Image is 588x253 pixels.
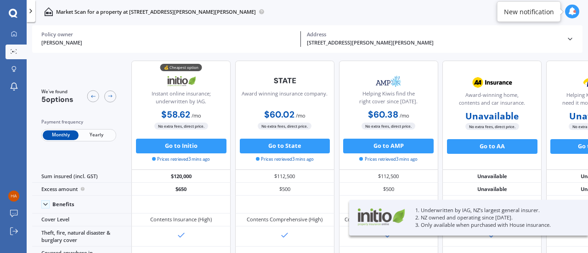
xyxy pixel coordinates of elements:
[131,170,231,183] div: $120,000
[345,216,432,223] div: Comprehensive Everyday Plus (High)
[260,72,309,90] img: State-text-1.webp
[359,156,417,163] span: Prices retrieved 3 mins ago
[152,156,210,163] span: Prices retrieved 3 mins ago
[150,216,212,223] div: Contents Insurance (High)
[235,183,334,196] div: $500
[362,123,415,129] span: No extra fees, direct price.
[41,31,295,38] div: Policy owner
[307,39,560,47] div: [STREET_ADDRESS][PERSON_NAME][PERSON_NAME]
[415,207,570,214] p: 1. Underwritten by IAG, NZ’s largest general insurer.
[256,156,314,163] span: Prices retrieved 3 mins ago
[43,130,79,140] span: Monthly
[415,221,570,229] p: 3. Only available when purchased with House insurance.
[364,72,413,90] img: AMP.webp
[465,123,519,130] span: No extra fees, direct price.
[355,206,407,228] img: Initio.webp
[242,90,328,108] div: Award winning insurance company.
[345,90,431,108] div: Helping Kiwis find the right cover since [DATE].
[32,170,131,183] div: Sum insured (incl. GST)
[264,109,294,120] b: $60.02
[307,31,560,38] div: Address
[79,130,114,140] span: Yearly
[138,90,224,108] div: Instant online insurance; underwritten by IAG.
[400,112,409,119] span: / mo
[160,64,202,71] div: 💰 Cheapest option
[442,170,542,183] div: Unavailable
[296,112,305,119] span: / mo
[449,91,535,110] div: Award-winning home, contents and car insurance.
[56,8,256,16] p: Market Scan for a property at [STREET_ADDRESS][PERSON_NAME][PERSON_NAME]
[368,109,398,120] b: $60.38
[343,139,434,153] button: Go to AMP
[41,95,73,104] span: 5 options
[32,214,131,226] div: Cover Level
[192,112,201,119] span: / mo
[32,226,131,247] div: Theft, fire, natural disaster & burglary cover
[157,72,206,90] img: Initio.webp
[447,139,537,154] button: Go to AA
[44,7,53,16] img: home-and-contents.b802091223b8502ef2dd.svg
[8,191,19,202] img: 3e61661e0f2e73060f7661df204d8b57
[465,112,519,120] b: Unavailable
[235,170,334,183] div: $112,500
[131,183,231,196] div: $650
[240,139,330,153] button: Go to State
[41,39,295,47] div: [PERSON_NAME]
[468,73,516,92] img: AA.webp
[339,170,438,183] div: $112,500
[339,183,438,196] div: $500
[161,109,190,120] b: $58.62
[32,183,131,196] div: Excess amount
[136,139,226,153] button: Go to Initio
[154,123,208,129] span: No extra fees, direct price.
[41,89,73,95] span: We've found
[504,7,554,16] div: New notification
[41,118,116,126] div: Payment frequency
[247,216,322,223] div: Contents Comprehensive (High)
[258,123,311,129] span: No extra fees, direct price.
[415,214,570,221] p: 2. NZ owned and operating since [DATE].
[442,183,542,196] div: Unavailable
[52,201,74,208] div: Benefits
